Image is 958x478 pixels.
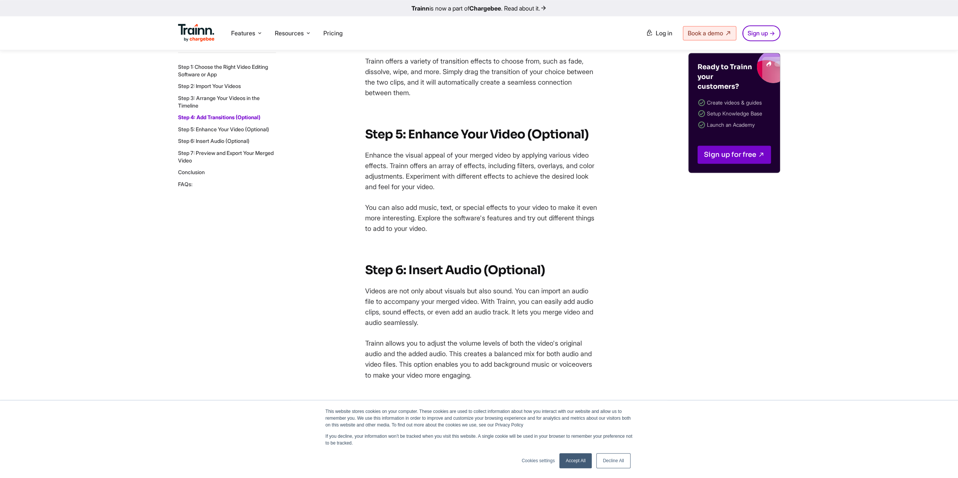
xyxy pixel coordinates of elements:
a: Conclusion [178,169,205,176]
a: Step 1: Choose the Right Video Editing Software or App [178,64,268,78]
p: If you decline, your information won’t be tracked when you visit this website. A single cookie wi... [326,433,633,446]
a: Log in [641,26,677,40]
p: You can also add music, text, or special effects to your video to make it even more interesting. ... [365,202,599,234]
a: Pricing [323,29,343,37]
span: Log in [656,29,672,37]
a: Step 6: Insert Audio (Optional) [178,138,250,144]
span: Features [231,29,255,37]
b: Trainn [411,5,430,12]
p: This website stores cookies on your computer. These cookies are used to collect information about... [326,408,633,428]
a: Decline All [596,453,630,468]
li: Setup Knowledge Base [698,108,771,119]
a: FAQs: [178,181,192,188]
a: Step 3: Arrange Your Videos in the Timeline [178,95,260,109]
a: Step 4: Add Transitions (Optional) [178,114,260,121]
a: Sign up → [742,25,780,41]
li: Launch an Academy [698,120,771,131]
span: Resources [275,29,304,37]
a: Cookies settings [522,457,555,464]
p: Trainn allows you to adjust the volume levels of both the video's original audio and the added au... [365,338,599,380]
p: Trainn offers a variety of transition effects to choose from, such as fade, dissolve, wipe, and m... [365,56,599,98]
h4: Ready to Trainn your customers? [698,62,754,91]
li: Create videos & guides [698,97,771,108]
b: Chargebee [469,5,501,12]
strong: Step 5: Enhance Your Video (Optional) [365,127,589,142]
img: Trainn blogs [704,53,780,83]
a: Sign up for free [698,146,771,164]
p: Videos are not only about visuals but also sound. You can import an audio file to accompany your ... [365,286,599,328]
a: Step 2: Import Your Videos [178,83,241,90]
a: Step 5: Enhance Your Video (Optional) [178,126,269,133]
img: Trainn Logo [178,24,215,42]
a: Accept All [559,453,592,468]
span: Book a demo [688,29,723,37]
a: Book a demo [683,26,736,40]
a: Step 7: Preview and Export Your Merged Video [178,150,274,164]
p: Enhance the visual appeal of your merged video by applying various video effects. Trainn offers a... [365,150,599,192]
strong: Step 6: Insert Audio (Optional) [365,263,545,278]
